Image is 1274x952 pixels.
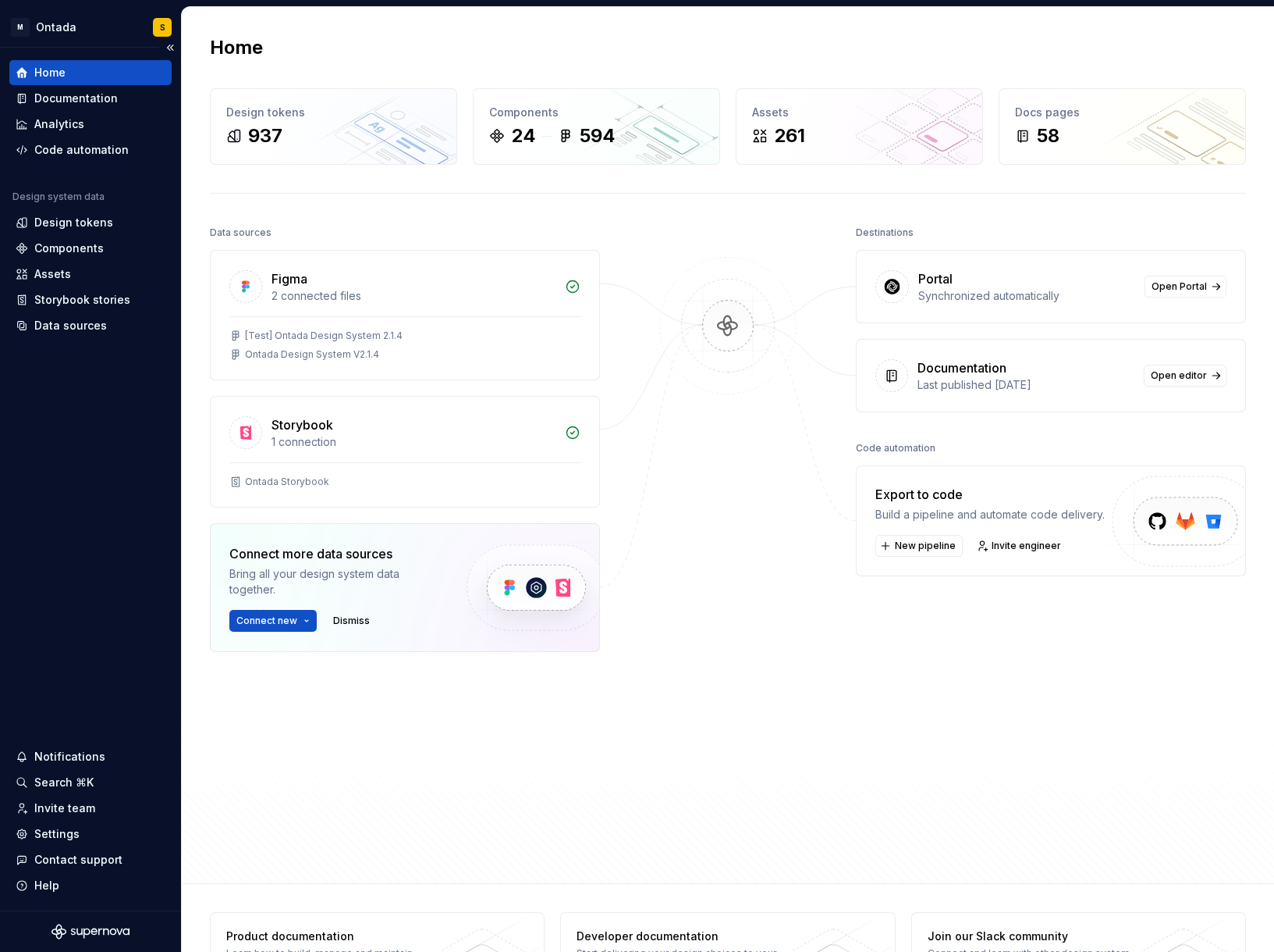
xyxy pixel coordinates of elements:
div: Data sources [210,222,271,244]
span: New pipeline [895,540,956,552]
div: M [11,18,30,37]
div: Code automation [856,437,935,459]
a: Figma2 connected files[Test] Ontada Design System 2.1.4Ontada Design System V2.1.4 [210,250,600,380]
div: Data sources [34,318,107,333]
div: Analytics [34,116,84,132]
div: Design tokens [226,105,441,120]
button: Help [9,873,172,898]
svg: Supernova Logo [51,924,130,940]
div: Ontada [36,20,76,35]
span: Open Portal [1152,280,1207,293]
div: S [160,21,165,34]
a: Open Portal [1144,276,1226,298]
div: Storybook [271,415,333,434]
div: 24 [511,123,536,148]
div: Settings [34,826,80,842]
button: Notifications [9,744,172,769]
div: Ontada Design System V2.1.4 [245,348,379,361]
div: [Test] Ontada Design System 2.1.4 [245,330,403,342]
a: Data sources [9,313,172,338]
button: MOntadaS [3,10,178,44]
div: Synchronized automatically [918,288,1135,304]
div: Connect more data sources [229,544,440,563]
div: Invite team [34,800,95,816]
a: Code automation [9,137,172,162]
a: Invite team [9,796,172,821]
div: Help [34,878,59,893]
a: Assets [9,262,172,287]
div: Home [34,65,66,80]
div: Portal [918,269,953,288]
div: Search ⌘K [34,775,94,790]
span: Open editor [1151,369,1207,382]
div: Docs pages [1015,105,1230,120]
button: Dismiss [326,610,377,632]
div: Figma [271,269,307,288]
a: Analytics [9,112,172,137]
div: 2 connected files [271,288,555,304]
a: Docs pages58 [999,88,1246,165]
div: 261 [774,123,805,148]
div: Code automation [34,142,129,158]
button: Connect new [229,610,317,632]
div: 1 connection [271,434,555,450]
div: Components [489,105,704,120]
div: Documentation [34,91,118,106]
div: Build a pipeline and automate code delivery. [875,507,1105,522]
div: Design system data [12,191,105,203]
div: Assets [34,266,71,282]
div: Bring all your design system data together. [229,566,440,597]
div: Design tokens [34,215,113,230]
div: 58 [1037,123,1059,148]
button: Search ⌘K [9,770,172,795]
span: Dismiss [333,615,370,627]
a: Design tokens [9,210,172,235]
a: Documentation [9,86,172,111]
button: Collapse sidebar [159,37,181,59]
div: Contact support [34,852,122,868]
div: Notifications [34,749,105,765]
div: Components [34,241,104,256]
a: Storybook stories [9,287,172,312]
span: Invite engineer [992,540,1061,552]
a: Storybook1 connectionOntada Storybook [210,396,600,508]
div: Last published [DATE] [917,377,1134,393]
div: 937 [248,123,282,148]
div: Product documentation [226,929,445,944]
a: Home [9,60,172,85]
button: New pipeline [875,535,963,557]
a: Components24594 [473,88,720,165]
div: Join our Slack community [928,929,1146,944]
div: Destinations [856,222,914,244]
div: Export to code [875,485,1105,504]
div: 594 [580,123,616,148]
a: Components [9,236,172,261]
div: Developer documentation [577,929,795,944]
div: Storybook stories [34,292,130,308]
button: Contact support [9,847,172,872]
a: Design tokens937 [210,88,457,165]
a: Invite engineer [972,535,1068,557]
div: Documentation [917,358,1006,377]
a: Open editor [1144,365,1226,387]
a: Assets261 [736,88,983,165]
div: Ontada Storybook [245,476,329,488]
h2: Home [210,35,263,60]
a: Settings [9,822,172,847]
div: Assets [752,105,967,120]
span: Connect new [236,615,297,627]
